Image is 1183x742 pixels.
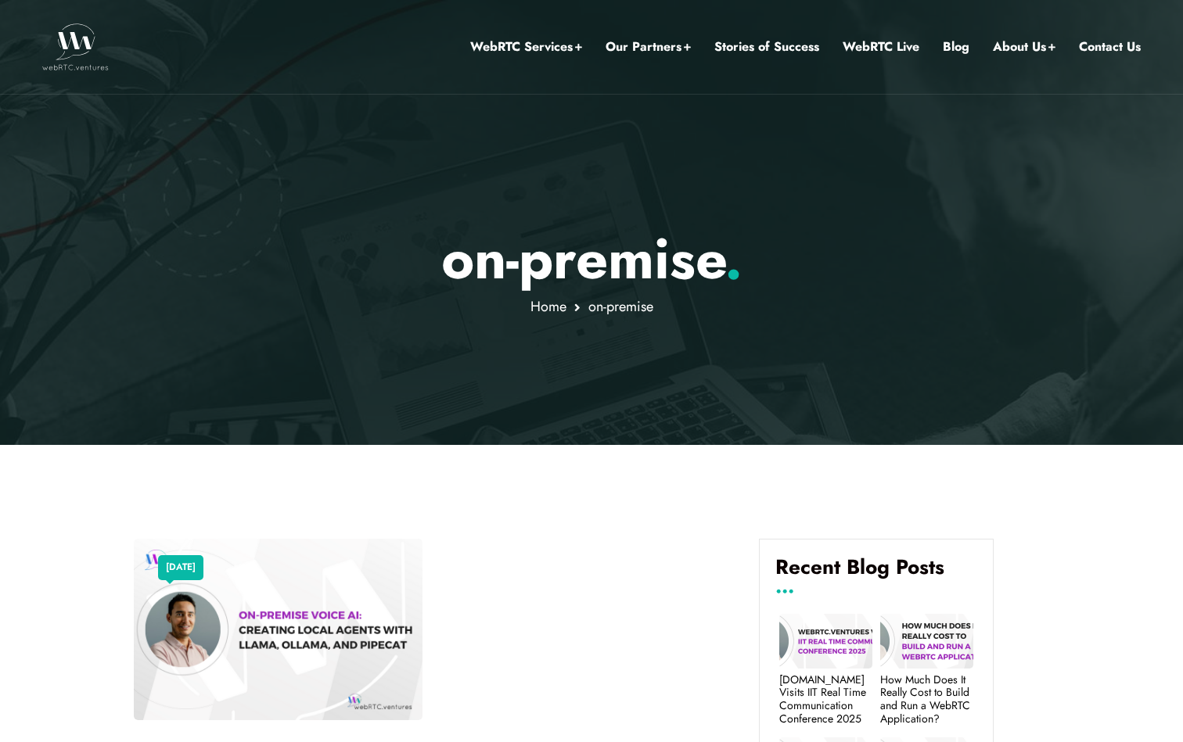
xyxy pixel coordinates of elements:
[606,37,691,57] a: Our Partners
[725,218,743,299] span: .
[714,37,819,57] a: Stories of Success
[530,296,566,317] a: Home
[943,37,969,57] a: Blog
[993,37,1055,57] a: About Us
[588,296,653,317] span: on-premise
[779,673,872,726] a: [DOMAIN_NAME] Visits IIT Real Time Communication Conference 2025
[880,673,973,726] a: How Much Does It Really Cost to Build and Run a WebRTC Application?
[134,225,1050,292] h1: on-premise
[42,23,109,70] img: WebRTC.ventures
[775,555,977,591] h4: Recent Blog Posts
[470,37,582,57] a: WebRTC Services
[1079,37,1141,57] a: Contact Us
[166,557,196,578] a: [DATE]
[843,37,919,57] a: WebRTC Live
